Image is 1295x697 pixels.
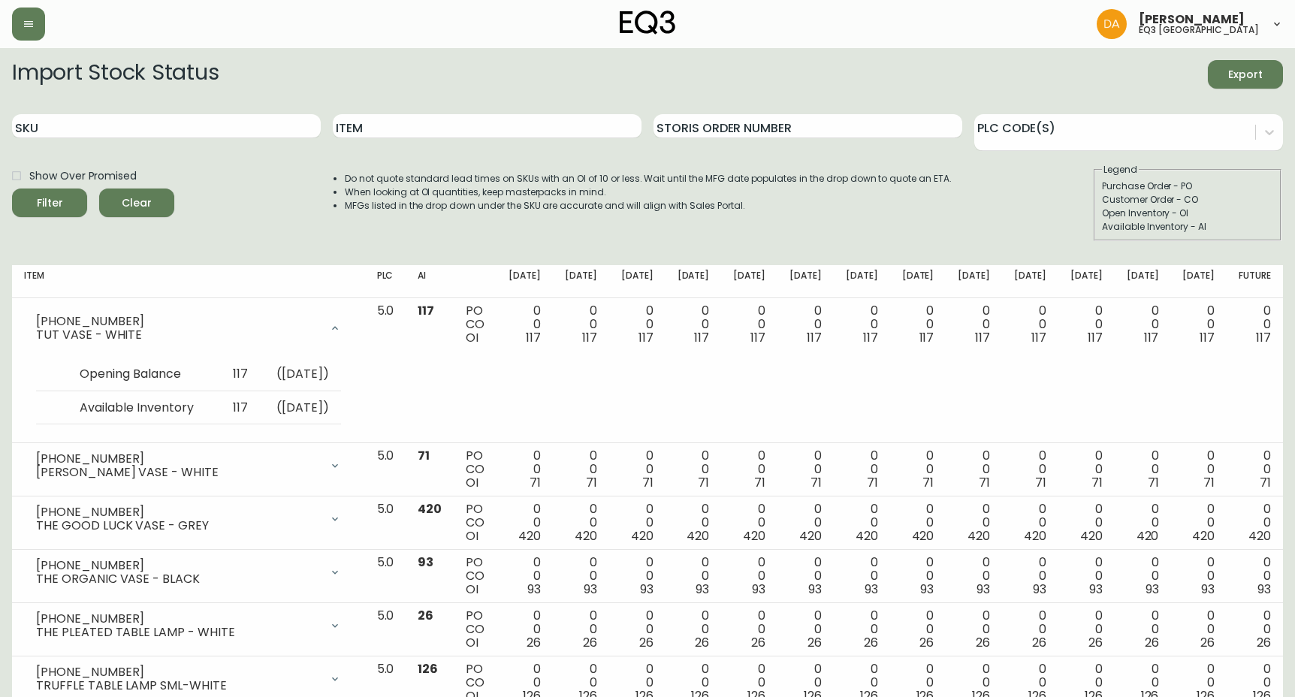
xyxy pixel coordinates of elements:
span: 117 [750,329,765,346]
div: 0 0 [509,502,541,543]
div: [PHONE_NUMBER] [36,452,320,466]
span: 26 [1200,634,1215,651]
div: 0 0 [846,449,878,490]
div: [PHONE_NUMBER] [36,665,320,679]
span: 26 [583,634,597,651]
div: 0 0 [902,502,934,543]
span: 71 [979,474,990,491]
span: 26 [695,634,709,651]
span: 420 [1248,527,1271,545]
div: 0 0 [565,502,597,543]
div: 0 0 [678,304,710,345]
span: 420 [687,527,709,545]
span: 71 [1091,474,1103,491]
th: [DATE] [834,265,890,298]
div: 0 0 [1182,609,1215,650]
div: PO CO [466,304,484,345]
div: 0 0 [1239,304,1271,345]
div: TUT VASE - WHITE [36,328,320,342]
span: 26 [1257,634,1271,651]
div: TRUFFLE TABLE LAMP SML-WHITE [36,679,320,692]
div: [PHONE_NUMBER] [36,315,320,328]
div: 0 0 [621,304,654,345]
div: 0 0 [1127,556,1159,596]
div: 0 0 [733,609,765,650]
div: [PHONE_NUMBER]THE PLEATED TABLE LAMP - WHITE [24,609,353,642]
td: 5.0 [365,496,406,550]
span: 93 [1089,581,1103,598]
span: 117 [1088,329,1103,346]
legend: Legend [1102,163,1139,177]
span: 26 [864,634,878,651]
th: Future [1227,265,1283,298]
div: Available Inventory - AI [1102,220,1273,234]
th: [DATE] [1058,265,1115,298]
span: 117 [1256,329,1271,346]
button: Clear [99,189,174,217]
div: 0 0 [565,609,597,650]
div: 0 0 [1014,449,1046,490]
button: Filter [12,189,87,217]
div: 0 0 [1127,304,1159,345]
span: 93 [527,581,541,598]
span: 420 [1080,527,1103,545]
span: 71 [811,474,822,491]
div: 0 0 [789,449,822,490]
div: 0 0 [1070,449,1103,490]
span: 117 [582,329,597,346]
span: 117 [418,302,434,319]
div: 0 0 [789,502,822,543]
div: 0 0 [733,304,765,345]
div: Customer Order - CO [1102,193,1273,207]
span: 117 [1200,329,1215,346]
div: 0 0 [621,449,654,490]
span: 420 [967,527,990,545]
div: 0 0 [678,556,710,596]
div: 0 0 [846,304,878,345]
h5: eq3 [GEOGRAPHIC_DATA] [1139,26,1259,35]
td: 117 [218,358,259,391]
span: 26 [1145,634,1159,651]
span: 117 [863,329,878,346]
div: 0 0 [1127,502,1159,543]
div: 0 0 [1070,304,1103,345]
div: 0 0 [678,449,710,490]
div: 0 0 [1239,556,1271,596]
div: 0 0 [733,556,765,596]
div: 0 0 [565,449,597,490]
li: When looking at OI quantities, keep masterpacks in mind. [345,186,952,199]
td: 5.0 [365,603,406,656]
div: 0 0 [1070,609,1103,650]
div: 0 0 [1239,502,1271,543]
div: [PHONE_NUMBER]TUT VASE - WHITE [24,304,353,352]
div: PO CO [466,609,484,650]
th: [DATE] [666,265,722,298]
li: MFGs listed in the drop down under the SKU are accurate and will align with Sales Portal. [345,199,952,213]
div: 0 0 [902,556,934,596]
th: [DATE] [609,265,666,298]
div: 0 0 [509,556,541,596]
div: 0 0 [958,502,990,543]
th: PLC [365,265,406,298]
span: 117 [807,329,822,346]
span: 93 [1033,581,1046,598]
div: PO CO [466,502,484,543]
td: 117 [218,391,259,424]
span: 26 [418,607,433,624]
h2: Import Stock Status [12,60,219,89]
td: Available Inventory [68,391,218,424]
th: [DATE] [1170,265,1227,298]
div: 0 0 [1014,556,1046,596]
div: [PHONE_NUMBER] [36,559,320,572]
span: OI [466,581,478,598]
span: 420 [631,527,654,545]
div: 0 0 [789,556,822,596]
span: 71 [698,474,709,491]
div: 0 0 [1014,609,1046,650]
span: 93 [696,581,709,598]
div: 0 0 [1182,502,1215,543]
span: Clear [111,194,162,213]
span: 71 [1148,474,1159,491]
div: 0 0 [733,502,765,543]
th: [DATE] [946,265,1002,298]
